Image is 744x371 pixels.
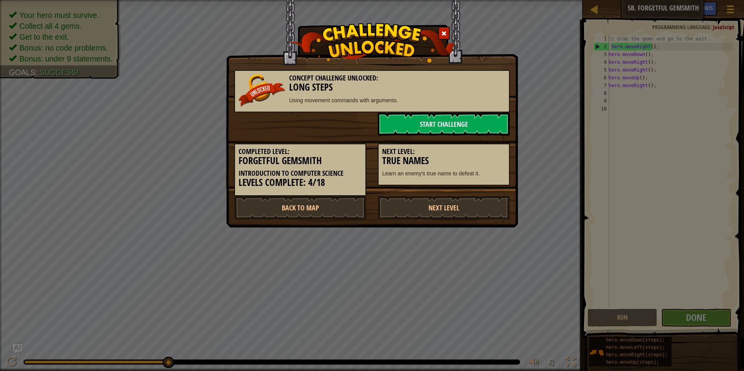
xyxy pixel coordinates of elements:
h3: Levels Complete: 4/18 [239,177,362,188]
h3: Forgetful Gemsmith [239,156,362,166]
h3: Long Steps [239,82,505,93]
img: challenge_unlocked.png [289,23,456,63]
a: Start Challenge [378,112,510,136]
h3: True Names [382,156,505,166]
h5: Completed Level: [239,148,362,156]
a: Back to Map [234,196,366,219]
p: Using movement commands with arguments. [239,96,505,104]
h5: Introduction to Computer Science [239,170,362,177]
h5: Next Level: [382,148,505,156]
span: Concept Challenge Unlocked: [289,73,378,83]
img: unlocked_banner.png [239,74,285,107]
p: Learn an enemy's true name to defeat it. [382,170,505,177]
a: Next Level [378,196,510,219]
